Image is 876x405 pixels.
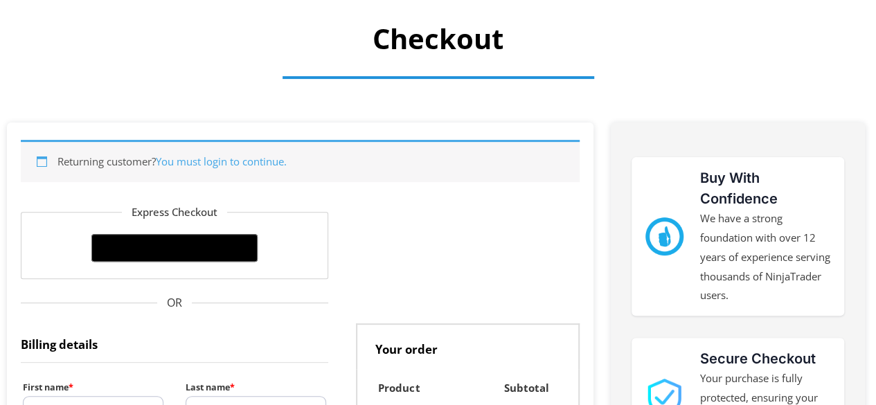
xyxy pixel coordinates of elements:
a: You must login to continue. [156,154,287,168]
h1: Checkout [51,19,826,58]
p: We have a strong foundation with over 12 years of experience serving thousands of NinjaTrader users. [700,209,831,305]
label: First name [23,379,163,396]
span: OR [21,293,328,314]
h3: Your order [356,323,580,369]
h3: Billing details [21,323,328,363]
button: Buy with GPay [91,234,258,262]
label: Last name [186,379,326,396]
div: Returning customer? [21,140,580,182]
img: mark thumbs good 43913 | Affordable Indicators – NinjaTrader [645,217,683,255]
h3: Secure Checkout [700,348,831,369]
legend: Express Checkout [122,203,227,222]
h3: Buy With Confidence [700,168,831,209]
